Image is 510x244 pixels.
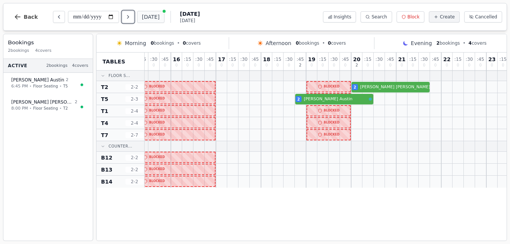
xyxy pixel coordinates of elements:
span: 2 - 2 [125,84,143,90]
button: [PERSON_NAME] Austin26:45 PM•Floor Seating•T5 [6,73,90,93]
span: 19 [308,57,315,62]
span: 8:00 PM [11,105,28,112]
span: 0 [198,63,200,67]
span: 0 [266,63,268,67]
span: 0 [401,63,403,67]
button: [DATE] [137,11,164,23]
button: Create [429,11,460,23]
span: bookings [151,40,174,46]
span: : 15 [184,57,191,62]
span: 6:45 PM [11,83,28,90]
span: 0 [321,63,324,67]
span: T7 [101,131,108,139]
span: T4 [101,119,108,127]
span: : 45 [477,57,484,62]
span: 2 [356,63,358,67]
span: 16 [173,57,180,62]
span: 0 [231,63,234,67]
span: 2 - 3 [125,96,143,102]
button: Previous day [53,11,65,23]
span: : 15 [274,57,281,62]
span: 0 [434,63,436,67]
span: [PERSON_NAME] Austin [304,96,367,102]
span: 0 [446,63,448,67]
span: Active [8,63,27,69]
span: [DATE] [180,10,200,18]
span: 2 [75,99,77,105]
span: 17 [218,57,225,62]
span: 0 [367,63,369,67]
span: : 15 [229,57,236,62]
span: 0 [328,41,331,46]
span: 0 [491,63,493,67]
span: 2 - 4 [125,108,143,114]
span: bookings [436,40,460,46]
span: [PERSON_NAME] [PERSON_NAME] [360,84,430,90]
span: Counter... [109,143,132,149]
span: 23 [488,57,495,62]
span: : 45 [252,57,259,62]
span: 0 [296,41,299,46]
span: 0 [288,63,290,67]
span: • [59,105,62,111]
span: 0 [457,63,459,67]
span: 0 [175,63,178,67]
span: : 30 [376,57,383,62]
span: 2 [299,63,301,67]
span: : 45 [207,57,214,62]
button: Search [361,11,392,23]
span: 18 [263,57,270,62]
span: 4 covers [72,63,88,69]
span: Back [24,14,38,20]
span: covers [328,40,346,46]
span: 0 [183,41,186,46]
span: • [59,83,62,89]
span: Evening [411,39,432,47]
span: 2 [436,41,439,46]
span: 0 [423,63,425,67]
span: B12 [101,154,112,161]
span: [PERSON_NAME] [PERSON_NAME] [11,99,73,105]
span: : 30 [240,57,247,62]
span: Morning [125,39,146,47]
span: • [29,105,32,111]
button: [PERSON_NAME] [PERSON_NAME]28:00 PM•Floor Seating•T2 [6,95,90,116]
span: : 15 [364,57,371,62]
span: 0 [378,63,380,67]
span: 0 [479,63,481,67]
span: 20 [353,57,360,62]
span: 2 - 7 [125,132,143,138]
span: B14 [101,178,112,185]
span: 0 [243,63,245,67]
span: [PERSON_NAME] Austin [11,77,64,83]
span: 2 - 2 [125,155,143,161]
span: 4 [469,41,472,46]
span: covers [183,40,201,46]
span: Floor Seating [33,83,58,89]
span: : 30 [466,57,473,62]
span: : 30 [421,57,428,62]
span: 0 [164,63,166,67]
span: T2 [101,83,108,91]
span: Tables [103,58,125,65]
button: Next day [122,11,134,23]
span: : 15 [454,57,462,62]
h3: Bookings [8,39,88,46]
span: T5 [101,95,108,103]
span: T2 [63,105,68,111]
span: 22 [443,57,450,62]
span: Search [371,14,387,20]
span: B13 [101,166,112,173]
button: Cancelled [464,11,502,23]
span: 0 [502,63,504,67]
span: : 45 [432,57,439,62]
span: Create [440,14,455,20]
span: T1 [101,107,108,115]
span: 2 [297,96,300,102]
span: 0 [254,63,256,67]
span: 0 [151,41,154,46]
span: 0 [468,63,470,67]
span: Block [407,14,419,20]
span: Cancelled [475,14,497,20]
span: covers [469,40,487,46]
